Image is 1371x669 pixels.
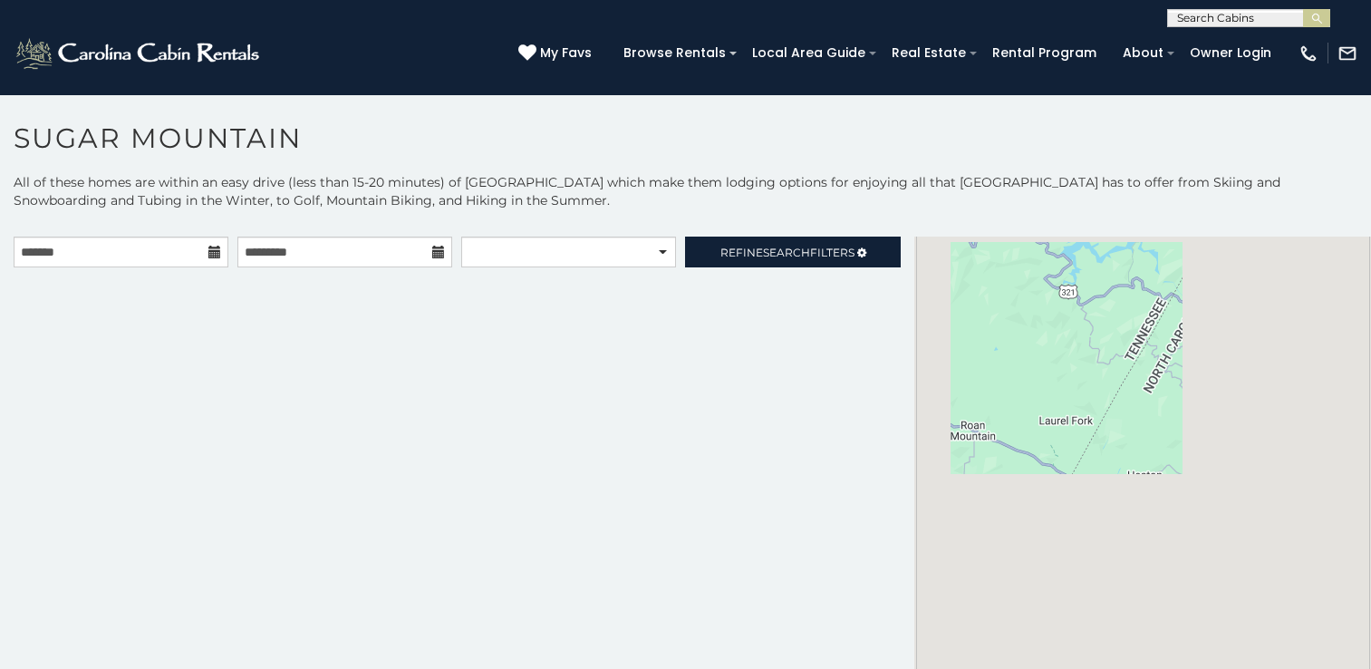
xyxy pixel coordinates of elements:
a: Local Area Guide [743,39,874,67]
a: My Favs [518,44,596,63]
span: Search [763,246,810,259]
img: mail-regular-white.png [1337,44,1357,63]
a: Rental Program [983,39,1105,67]
img: phone-regular-white.png [1299,44,1318,63]
img: White-1-2.png [14,35,265,72]
a: About [1114,39,1173,67]
span: My Favs [540,44,592,63]
a: Owner Login [1181,39,1280,67]
a: RefineSearchFilters [685,237,900,267]
span: Refine Filters [720,246,854,259]
a: Browse Rentals [614,39,735,67]
a: Real Estate [883,39,975,67]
